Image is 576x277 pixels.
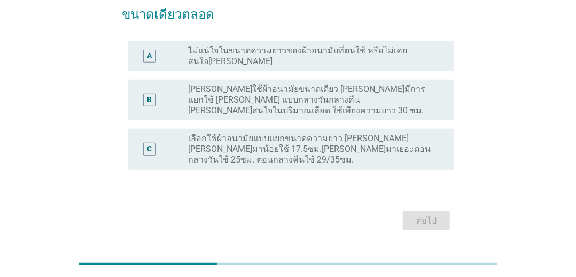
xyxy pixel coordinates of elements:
[188,45,437,67] label: ไม่แน่ใจในขนาดความยาวของผ้าอนามัยที่ตนใช้ หรือไม่เคยสนใจ[PERSON_NAME]
[188,133,437,165] label: เลือกใช้ผ้าอนามัยแบบแยกขนาดความยาว [PERSON_NAME] [PERSON_NAME]มาน้อยใช้ 17.5ซม.[PERSON_NAME]มาเยอ...
[188,84,437,116] label: [PERSON_NAME]ใช้ผ้าอนามัยขนาดเดียว [PERSON_NAME]มีการแยกใช้ [PERSON_NAME] แบบกลางวันกลางคืน [PERS...
[147,94,152,105] div: B
[147,50,152,61] div: A
[147,143,152,155] div: C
